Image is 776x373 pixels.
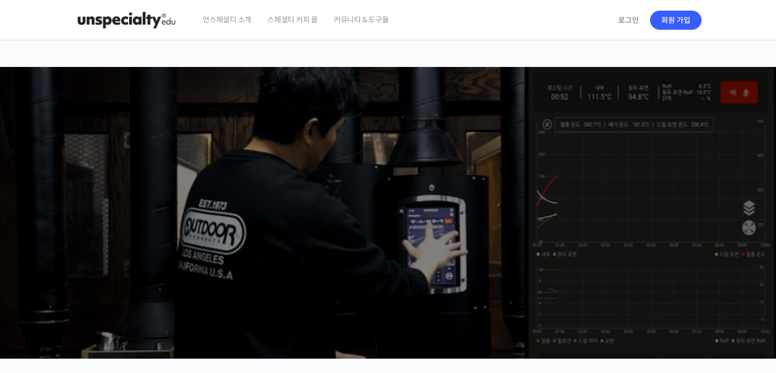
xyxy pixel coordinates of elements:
a: 로그인 [612,8,645,32]
p: [PERSON_NAME]을 다하는 당신을 위해, 최고와 함께 만든 커피 클래스 [11,163,765,216]
a: 회원 가입 [650,11,702,30]
p: 시간과 장소에 구애받지 않고, 검증된 커리큘럼으로 [11,221,765,236]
